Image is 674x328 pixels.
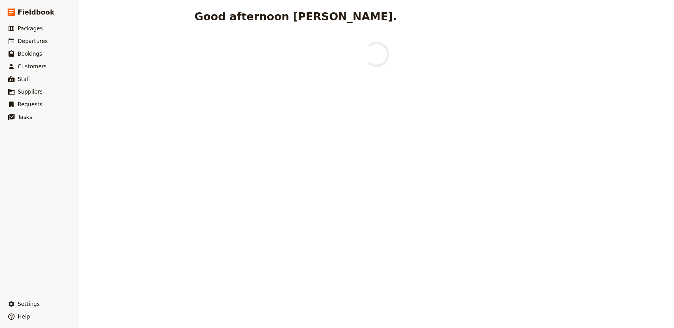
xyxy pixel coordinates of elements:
span: Packages [18,25,43,32]
h1: Good afternoon [PERSON_NAME]. [195,10,397,23]
span: Requests [18,101,42,108]
span: Help [18,313,30,320]
span: Bookings [18,51,42,57]
span: Departures [18,38,48,44]
span: Fieldbook [18,8,54,17]
span: Customers [18,63,46,70]
span: Staff [18,76,30,82]
span: Settings [18,301,40,307]
span: Suppliers [18,89,43,95]
span: Tasks [18,114,32,120]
